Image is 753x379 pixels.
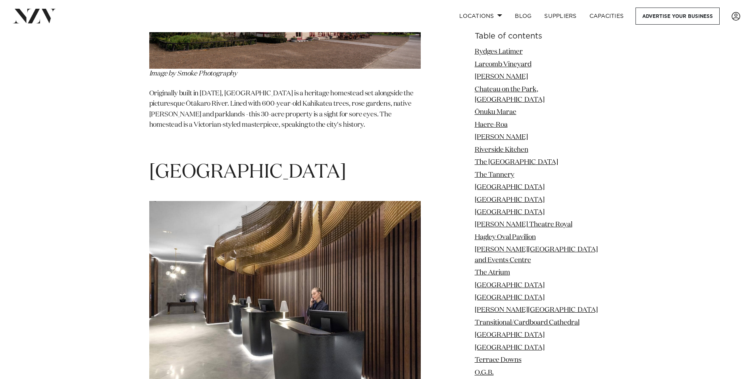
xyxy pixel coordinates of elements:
a: [GEOGRAPHIC_DATA] [475,294,545,301]
a: Haere-Roa [475,122,508,128]
a: [GEOGRAPHIC_DATA] [475,209,545,216]
a: [PERSON_NAME][GEOGRAPHIC_DATA] [475,307,598,313]
a: Capacities [583,8,630,25]
a: Hagley Oval Pavilion [475,234,536,241]
a: Terrace Downs [475,357,522,364]
a: Transitional/Cardboard Cathedral [475,319,580,326]
a: O.G.B. [475,369,494,376]
a: The Atrium [475,269,510,276]
a: SUPPLIERS [538,8,583,25]
a: [GEOGRAPHIC_DATA] [475,196,545,203]
a: Rydges Latimer [475,48,523,55]
img: nzv-logo.png [13,9,56,23]
a: [PERSON_NAME] Theatre Royal [475,221,572,228]
span: Image by Smoke Photography [149,70,238,77]
a: [GEOGRAPHIC_DATA] [475,282,545,288]
a: [GEOGRAPHIC_DATA] [475,344,545,351]
a: [PERSON_NAME] [475,73,528,80]
p: Originally built in [DATE], [GEOGRAPHIC_DATA] is a heritage homestead set alongside the picturesq... [149,89,421,130]
a: The Tannery [475,171,514,178]
a: Riverside Kitchen [475,147,528,153]
a: Ōnuku Marae [475,109,516,116]
a: The [GEOGRAPHIC_DATA] [475,159,558,166]
a: Advertise your business [636,8,720,25]
a: Locations [453,8,508,25]
h6: Table of contents [475,32,604,41]
a: Larcomb Vineyard [475,61,532,68]
a: BLOG [508,8,538,25]
a: [GEOGRAPHIC_DATA] [475,332,545,338]
a: [PERSON_NAME][GEOGRAPHIC_DATA] and Events Centre [475,246,598,263]
a: Chateau on the Park, [GEOGRAPHIC_DATA] [475,86,545,103]
a: [GEOGRAPHIC_DATA] [475,184,545,191]
a: [PERSON_NAME] [475,134,528,141]
span: [GEOGRAPHIC_DATA] [149,163,346,182]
